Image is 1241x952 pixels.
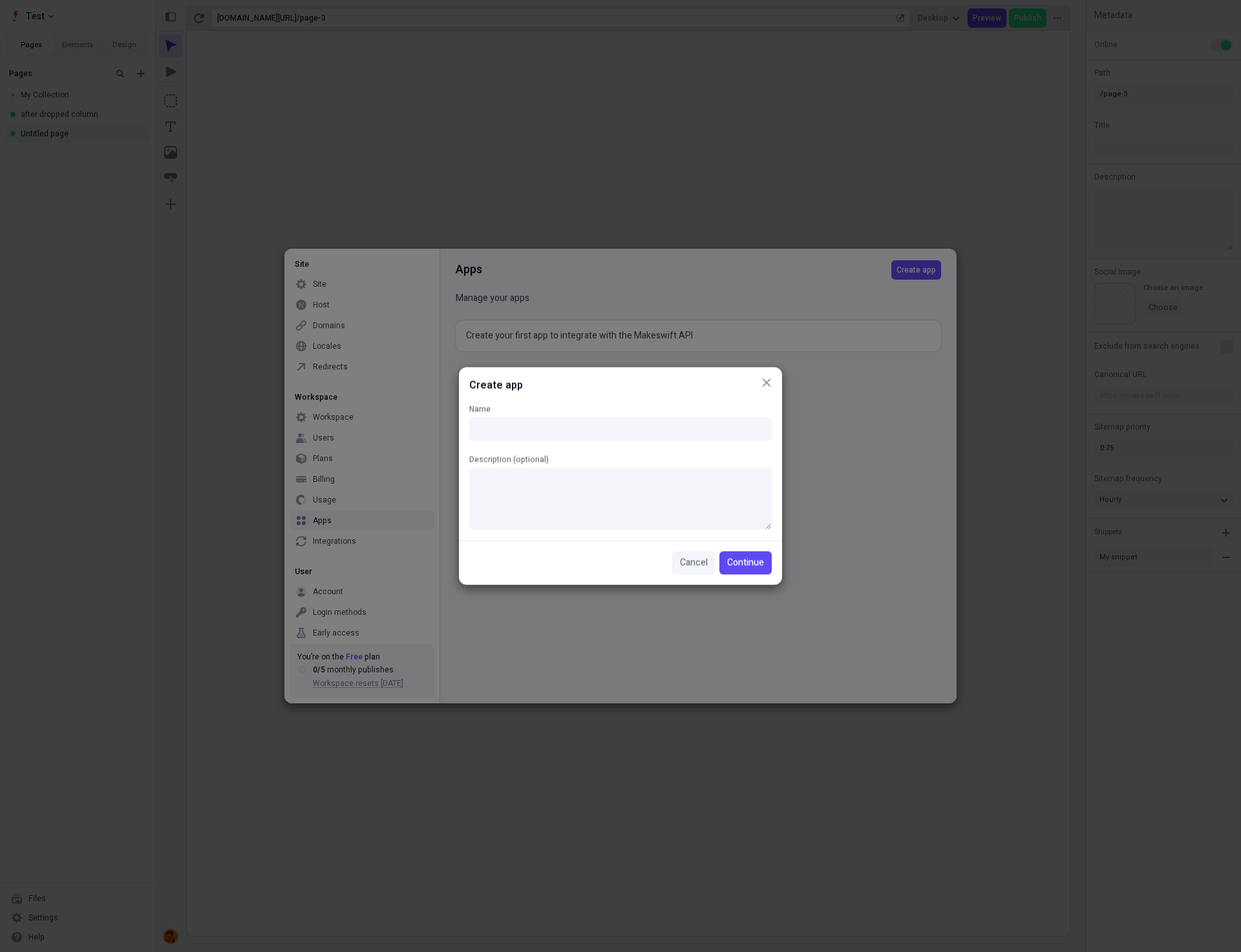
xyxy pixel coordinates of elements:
input: Name [469,418,772,441]
div: Name [469,404,772,415]
div: Create app [459,367,782,393]
button: Continue [719,552,772,575]
textarea: Description (optional) [469,468,772,530]
div: Description (optional) [469,454,772,466]
span: Continue [727,556,764,570]
span: Cancel [680,556,708,570]
button: Cancel [672,552,716,575]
